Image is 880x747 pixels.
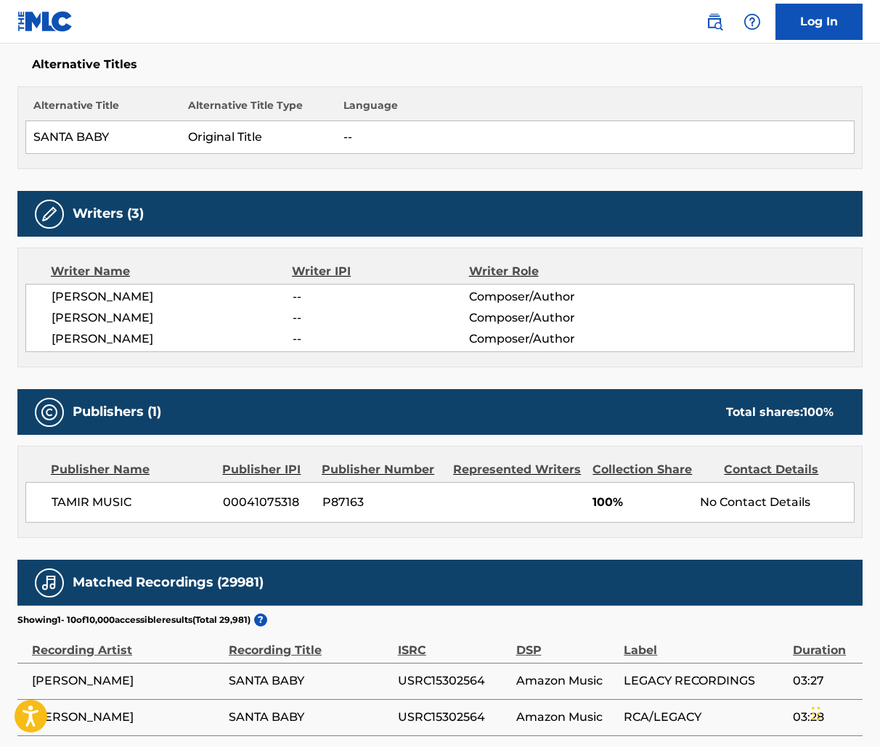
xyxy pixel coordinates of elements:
div: Represented Writers [453,461,582,478]
td: SANTA BABY [26,121,182,154]
p: Showing 1 - 10 of 10,000 accessible results (Total 29,981 ) [17,613,250,626]
h5: Alternative Titles [32,57,848,72]
td: Original Title [181,121,336,154]
div: Writer IPI [292,263,469,280]
span: ? [254,613,267,626]
td: -- [336,121,854,154]
div: Publisher Number [322,461,442,478]
div: Publisher IPI [222,461,311,478]
span: SANTA BABY [229,672,391,690]
div: Collection Share [592,461,713,478]
div: Duration [793,626,855,659]
div: Label [624,626,786,659]
div: DSP [516,626,617,659]
img: Matched Recordings [41,574,58,592]
span: TAMIR MUSIC [52,494,212,511]
div: Writer Role [469,263,630,280]
span: USRC15302564 [398,672,509,690]
iframe: Chat Widget [807,677,880,747]
span: 00041075318 [223,494,311,511]
span: Amazon Music [516,709,617,726]
h5: Matched Recordings (29981) [73,574,264,591]
span: SANTA BABY [229,709,391,726]
div: Publisher Name [51,461,211,478]
span: -- [293,309,469,327]
span: -- [293,288,469,306]
div: Total shares: [726,404,834,421]
span: [PERSON_NAME] [32,672,221,690]
div: Writer Name [51,263,292,280]
img: search [706,13,723,30]
div: Contact Details [724,461,844,478]
span: Composer/Author [469,288,630,306]
div: ISRC [398,626,509,659]
th: Alternative Title Type [181,98,336,121]
span: RCA/LEGACY [624,709,786,726]
img: MLC Logo [17,11,73,32]
span: 100 % [803,405,834,419]
span: USRC15302564 [398,709,509,726]
span: Amazon Music [516,672,617,690]
img: help [743,13,761,30]
span: 100% [592,494,689,511]
th: Alternative Title [26,98,182,121]
span: Composer/Author [469,309,630,327]
div: Help [738,7,767,36]
th: Language [336,98,854,121]
div: No Contact Details [700,494,854,511]
img: Publishers [41,404,58,421]
span: 03:27 [793,672,855,690]
span: [PERSON_NAME] [32,709,221,726]
span: 03:28 [793,709,855,726]
div: Recording Artist [32,626,221,659]
span: LEGACY RECORDINGS [624,672,786,690]
span: [PERSON_NAME] [52,309,293,327]
span: [PERSON_NAME] [52,288,293,306]
img: Writers [41,205,58,223]
a: Public Search [700,7,729,36]
span: [PERSON_NAME] [52,330,293,348]
div: Recording Title [229,626,391,659]
h5: Publishers (1) [73,404,161,420]
div: Drag [812,692,820,735]
span: P87163 [322,494,443,511]
span: -- [293,330,469,348]
h5: Writers (3) [73,205,144,222]
span: Composer/Author [469,330,630,348]
a: Log In [775,4,863,40]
